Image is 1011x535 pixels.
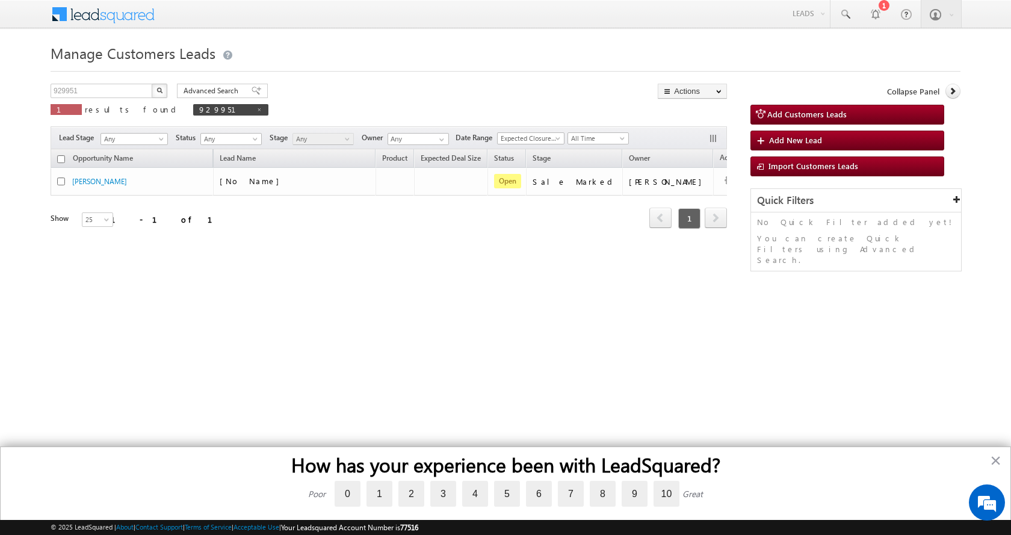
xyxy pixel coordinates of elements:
[398,481,424,507] label: 2
[629,153,650,162] span: Owner
[887,86,939,97] span: Collapse Panel
[629,176,708,187] div: [PERSON_NAME]
[990,451,1001,470] button: Close
[400,523,418,532] span: 77516
[757,233,955,265] p: You can create Quick Filters using Advanced Search.
[184,85,242,96] span: Advanced Search
[82,214,114,225] span: 25
[498,133,560,144] span: Expected Closure Date
[57,104,76,114] span: 1
[658,84,727,99] button: Actions
[220,176,285,186] span: [No Name]
[335,481,360,507] label: 0
[649,208,672,228] span: prev
[281,523,418,532] span: Your Leadsquared Account Number is
[714,151,750,167] span: Actions
[590,481,616,507] label: 8
[767,109,847,119] span: Add Customers Leads
[72,177,127,186] a: [PERSON_NAME]
[558,481,584,507] label: 7
[682,488,703,499] div: Great
[366,481,392,507] label: 1
[51,213,72,224] div: Show
[526,481,552,507] label: 6
[85,104,181,114] span: results found
[678,208,700,229] span: 1
[59,132,99,143] span: Lead Stage
[654,481,679,507] label: 10
[388,133,449,145] input: Type to Search
[488,152,520,167] a: Status
[533,176,617,187] div: Sale Marked
[456,132,497,143] span: Date Range
[214,152,262,167] span: Lead Name
[705,208,727,228] span: next
[568,133,625,144] span: All Time
[116,523,134,531] a: About
[430,481,456,507] label: 3
[135,523,183,531] a: Contact Support
[111,212,227,226] div: 1 - 1 of 1
[308,488,326,499] div: Poor
[270,132,292,143] span: Stage
[757,217,955,227] p: No Quick Filter added yet!
[293,134,350,144] span: Any
[769,135,822,145] span: Add New Lead
[201,134,258,144] span: Any
[199,104,250,114] span: 929951
[433,134,448,146] a: Show All Items
[25,453,986,476] h2: How has your experience been with LeadSquared?
[362,132,388,143] span: Owner
[494,481,520,507] label: 5
[462,481,488,507] label: 4
[533,153,551,162] span: Stage
[382,153,407,162] span: Product
[51,522,418,533] span: © 2025 LeadSquared | | | | |
[51,43,215,63] span: Manage Customers Leads
[233,523,279,531] a: Acceptable Use
[751,189,961,212] div: Quick Filters
[185,523,232,531] a: Terms of Service
[494,174,521,188] span: Open
[768,161,858,171] span: Import Customers Leads
[176,132,200,143] span: Status
[421,153,481,162] span: Expected Deal Size
[73,153,133,162] span: Opportunity Name
[156,87,162,93] img: Search
[101,134,164,144] span: Any
[57,155,65,163] input: Check all records
[622,481,648,507] label: 9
